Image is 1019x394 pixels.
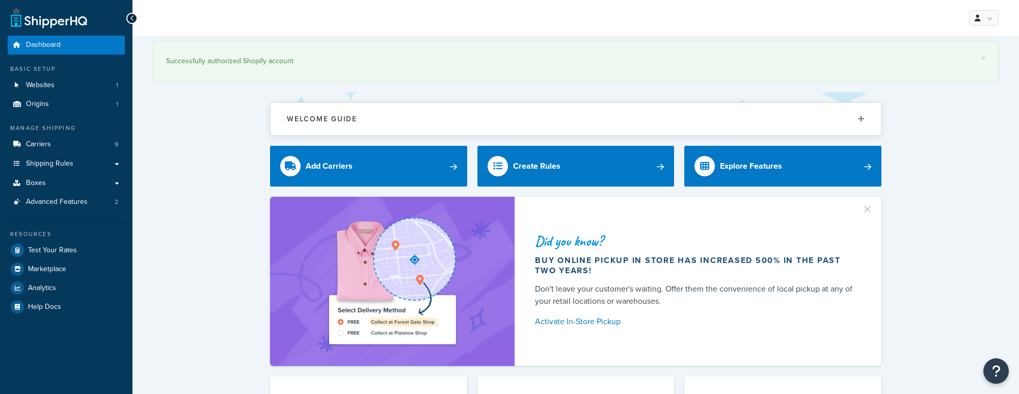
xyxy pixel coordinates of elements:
span: Dashboard [26,41,61,49]
button: Welcome Guide [271,103,881,135]
span: Test Your Rates [28,246,77,255]
span: Marketplace [28,265,66,274]
div: Explore Features [720,159,782,173]
a: Add Carriers [270,146,467,187]
a: Activate In-Store Pickup [535,314,857,329]
a: × [981,54,985,62]
span: 1 [116,81,118,90]
span: 9 [115,140,118,149]
span: 2 [115,198,118,206]
a: Shipping Rules [8,154,125,173]
li: Advanced Features [8,193,125,212]
div: Successfully authorized Shopify account [166,54,985,68]
li: Websites [8,76,125,95]
div: Manage Shipping [8,124,125,133]
a: Origins1 [8,95,125,114]
a: Websites1 [8,76,125,95]
li: Carriers [8,135,125,154]
a: Explore Features [684,146,881,187]
div: Did you know? [535,234,857,248]
span: Analytics [28,284,56,293]
img: ad-shirt-map-b0359fc47e01cab431d101c4b569394f6a03f54285957d908178d52f29eb9668.png [300,212,485,351]
div: Buy online pickup in store has increased 500% in the past two years! [535,255,857,276]
a: Carriers9 [8,135,125,154]
div: Add Carriers [306,159,353,173]
a: Test Your Rates [8,241,125,259]
a: Create Rules [477,146,675,187]
a: Boxes [8,174,125,193]
a: Help Docs [8,298,125,316]
span: Websites [26,81,55,90]
h2: Welcome Guide [287,115,357,123]
span: Boxes [26,179,46,188]
span: Help Docs [28,303,61,311]
span: 1 [116,100,118,109]
div: Resources [8,230,125,239]
span: Advanced Features [26,198,88,206]
div: Create Rules [513,159,560,173]
div: Basic Setup [8,65,125,73]
span: Shipping Rules [26,160,73,168]
a: Marketplace [8,260,125,278]
a: Advanced Features2 [8,193,125,212]
li: Origins [8,95,125,114]
div: Don't leave your customer's waiting. Offer them the convenience of local pickup at any of your re... [535,283,857,307]
button: Open Resource Center [983,358,1009,384]
span: Origins [26,100,49,109]
a: Dashboard [8,36,125,55]
span: Carriers [26,140,51,149]
a: Analytics [8,279,125,297]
